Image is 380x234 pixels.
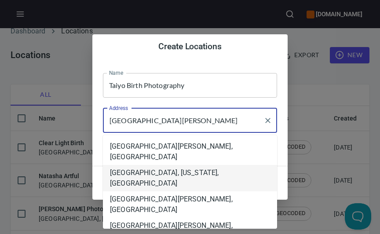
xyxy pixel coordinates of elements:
li: [GEOGRAPHIC_DATA], [US_STATE], [GEOGRAPHIC_DATA] [103,165,277,191]
button: Clear [262,114,274,127]
h4: Create Locations [103,41,277,52]
li: [GEOGRAPHIC_DATA][PERSON_NAME], [GEOGRAPHIC_DATA] [103,139,277,165]
li: [GEOGRAPHIC_DATA][PERSON_NAME], [GEOGRAPHIC_DATA] [103,191,277,218]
